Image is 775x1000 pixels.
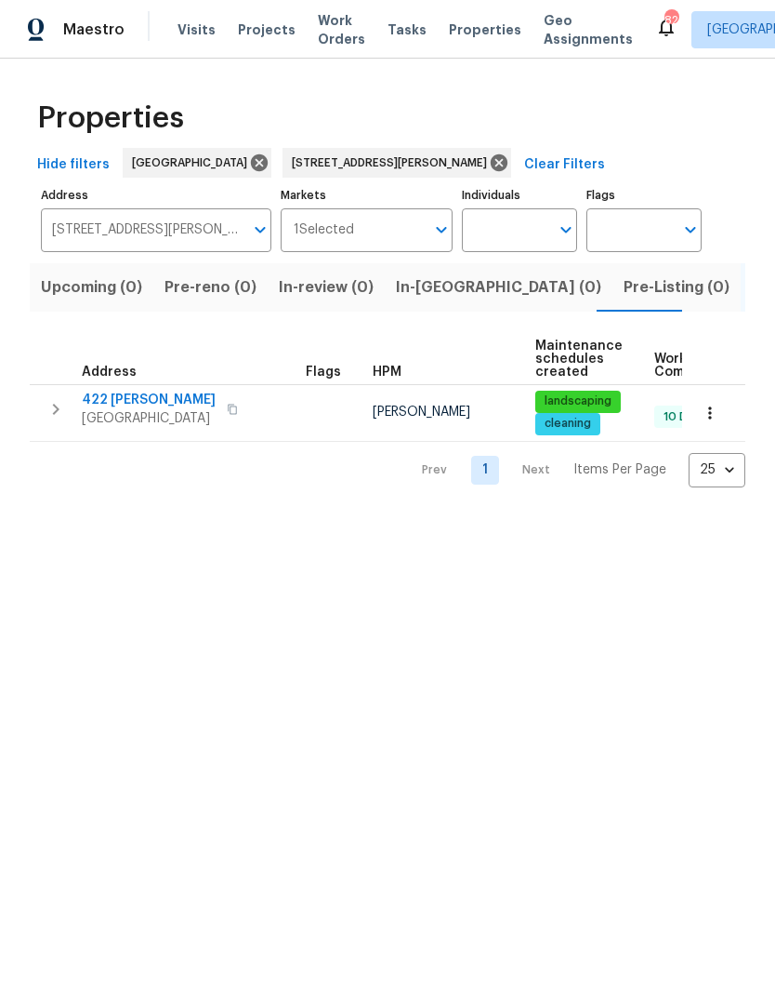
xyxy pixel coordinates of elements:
[123,148,271,178] div: [GEOGRAPHIC_DATA]
[318,11,365,48] span: Work Orders
[292,153,494,172] span: [STREET_ADDRESS][PERSON_NAME]
[664,11,677,30] div: 82
[238,20,296,39] span: Projects
[387,23,427,36] span: Tasks
[537,393,619,409] span: landscaping
[281,190,453,201] label: Markets
[177,20,216,39] span: Visits
[63,20,125,39] span: Maestro
[544,11,633,48] span: Geo Assignments
[624,274,729,300] span: Pre-Listing (0)
[164,274,256,300] span: Pre-reno (0)
[654,353,771,379] span: Work Order Completion
[306,366,341,379] span: Flags
[373,406,470,419] span: [PERSON_NAME]
[535,340,623,379] span: Maintenance schedules created
[82,391,216,409] span: 422 [PERSON_NAME]
[279,274,374,300] span: In-review (0)
[677,217,703,243] button: Open
[282,148,511,178] div: [STREET_ADDRESS][PERSON_NAME]
[294,222,354,238] span: 1 Selected
[573,460,666,479] p: Items Per Page
[37,109,184,127] span: Properties
[30,148,117,182] button: Hide filters
[82,409,216,428] span: [GEOGRAPHIC_DATA]
[82,366,137,379] span: Address
[41,274,142,300] span: Upcoming (0)
[471,456,499,485] a: Goto page 1
[373,366,401,379] span: HPM
[553,217,579,243] button: Open
[537,416,598,432] span: cleaning
[524,153,605,177] span: Clear Filters
[396,274,601,300] span: In-[GEOGRAPHIC_DATA] (0)
[462,190,577,201] label: Individuals
[449,20,521,39] span: Properties
[656,409,716,425] span: 10 Done
[404,453,745,487] nav: Pagination Navigation
[132,153,255,172] span: [GEOGRAPHIC_DATA]
[586,190,702,201] label: Flags
[41,190,271,201] label: Address
[428,217,454,243] button: Open
[689,446,745,494] div: 25
[517,148,612,182] button: Clear Filters
[37,153,110,177] span: Hide filters
[247,217,273,243] button: Open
